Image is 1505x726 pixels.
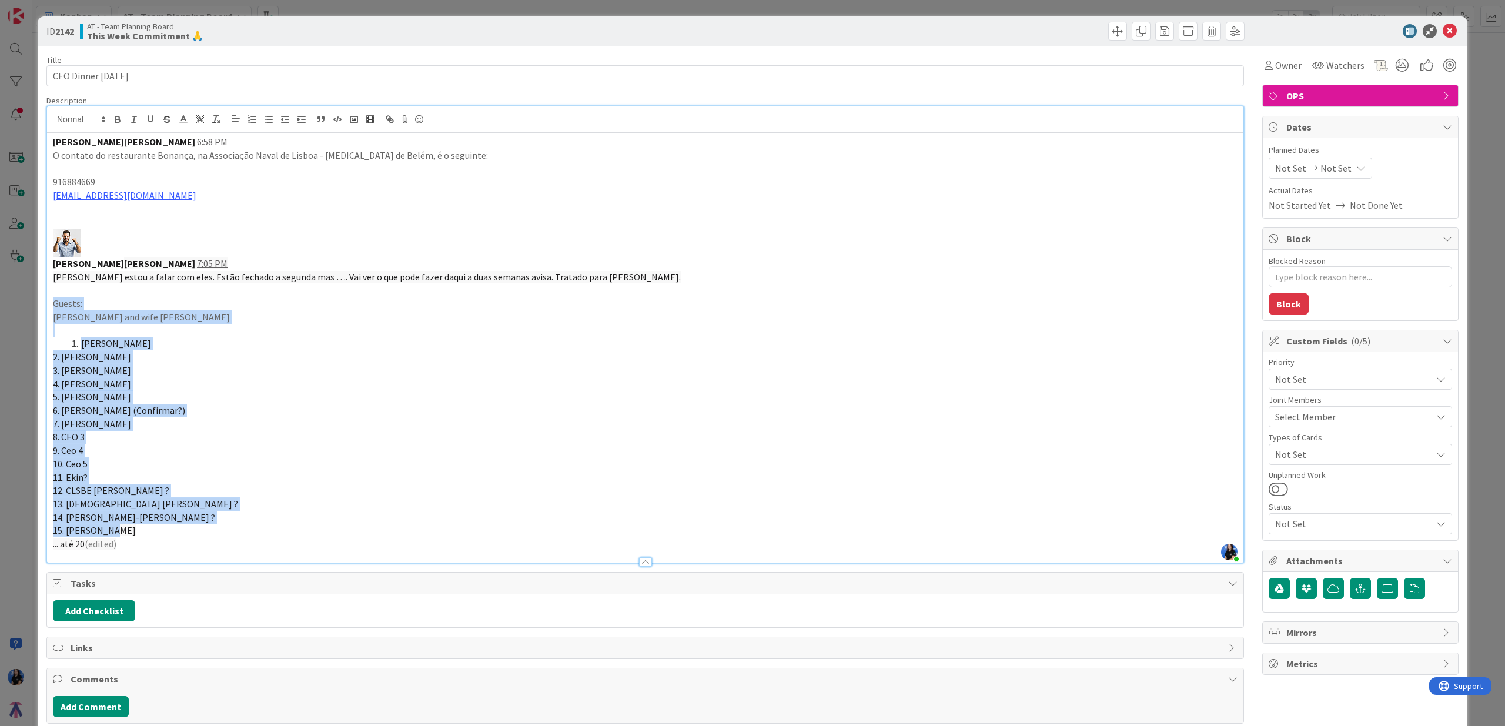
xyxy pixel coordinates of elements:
span: 8. CEO 3 [53,431,85,443]
span: 3. [PERSON_NAME] [53,364,131,376]
div: Status [1269,503,1452,511]
div: Priority [1269,358,1452,366]
span: 7. [PERSON_NAME] [53,418,131,430]
span: Custom Fields [1286,334,1437,348]
span: Not Started Yet [1269,198,1331,212]
span: Metrics [1286,657,1437,671]
p: 916884669 [53,175,1238,189]
span: Not Set [1275,447,1432,461]
span: Actual Dates [1269,185,1452,197]
div: Joint Members [1269,396,1452,404]
span: 15. [PERSON_NAME] [53,524,136,536]
a: 7:05 PM [197,257,228,269]
span: Select Member [1275,410,1336,424]
span: Block [1286,232,1437,246]
span: 11. Ekin? [53,471,88,483]
p: O contato do restaurante Bonança, na Associação Naval de Lisboa - [MEDICAL_DATA] de Belém, é o se... [53,149,1238,162]
span: Links [71,641,1222,655]
span: ... até 20 [53,538,85,550]
input: type card name here... [46,65,1244,86]
span: [PERSON_NAME] [81,337,151,349]
label: Title [46,55,62,65]
span: Not Set [1320,161,1352,175]
span: Not Set [1275,371,1426,387]
span: ID [46,24,74,38]
img: T37G0L92S-U37G0L946-ea5e28291ea0-48 [53,229,81,257]
p: [PERSON_NAME] and wife [PERSON_NAME] [53,310,1238,324]
span: 14. [PERSON_NAME]-[PERSON_NAME] ? [53,511,215,523]
span: 13. [DEMOGRAPHIC_DATA] [PERSON_NAME] ? [53,498,238,510]
strong: [PERSON_NAME] [53,136,124,148]
span: Mirrors [1286,625,1437,640]
div: Unplanned Work [1269,471,1452,479]
span: 9. Ceo 4 [53,444,83,456]
button: Add Checklist [53,600,135,621]
span: Comments [71,672,1222,686]
span: (edited) [85,538,116,550]
span: Attachments [1286,554,1437,568]
span: 4. [PERSON_NAME] [53,378,131,390]
span: Not Set [1275,516,1426,532]
span: Description [46,95,87,106]
span: Not Set [1275,161,1306,175]
b: 2142 [55,25,74,37]
a: 6:58 PM [197,136,228,148]
img: q2Xg75Nidh6Q9tCeZOzZ73pLkZ5fpzFK.jpg [1221,544,1238,560]
strong: [PERSON_NAME] [53,257,124,269]
span: Owner [1275,58,1302,72]
a: [EMAIL_ADDRESS][DOMAIN_NAME] [53,189,196,201]
strong: [PERSON_NAME] [124,136,195,148]
span: Tasks [71,576,1222,590]
p: Guests: [53,297,1238,310]
span: Planned Dates [1269,144,1452,156]
span: 5. [PERSON_NAME] [53,391,131,403]
span: 12. CLSBE [PERSON_NAME] ? [53,484,169,496]
button: Block [1269,293,1309,315]
span: OPS [1286,89,1437,103]
span: Watchers [1326,58,1364,72]
span: ( 0/5 ) [1351,335,1370,347]
div: Types of Cards [1269,433,1452,441]
span: 10. Ceo 5 [53,458,88,470]
span: Dates [1286,120,1437,134]
button: Add Comment [53,696,129,717]
span: 6. [PERSON_NAME] (Confirmar?) [53,404,185,416]
strong: [PERSON_NAME] [124,257,195,269]
label: Blocked Reason [1269,256,1326,266]
span: Support [25,2,53,16]
span: 2. [PERSON_NAME] [53,351,131,363]
b: This Week Commitment 🙏 [87,31,203,41]
span: Not Done Yet [1350,198,1403,212]
span: AT - Team Planning Board [87,22,203,31]
span: [PERSON_NAME] estou a falar com eles. Estão fechado a segunda mas …. Vai ver o que pode fazer daq... [53,271,681,283]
